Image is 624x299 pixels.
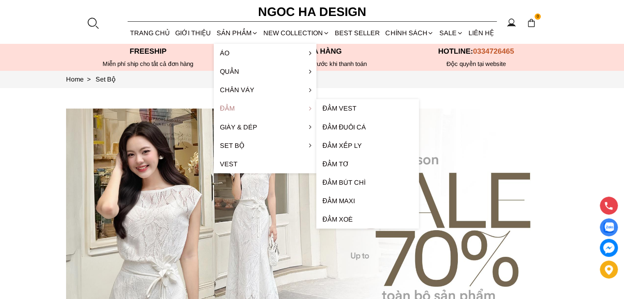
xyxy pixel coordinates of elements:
[466,22,496,44] a: LIÊN HỆ
[603,222,614,233] img: Display image
[383,22,437,44] div: Chính sách
[66,47,230,56] p: Freeship
[394,60,558,68] h6: Độc quyền tại website
[214,44,316,62] a: Áo
[261,22,332,44] a: NEW COLLECTION
[535,14,541,20] span: 0
[84,76,94,83] span: >
[316,118,419,136] a: Đầm đuôi cá
[214,155,316,173] a: Vest
[316,136,419,155] a: Đầm xếp ly
[214,62,316,81] a: Quần
[96,76,116,83] a: Link to Set Bộ
[332,22,383,44] a: BEST SELLER
[394,47,558,56] p: Hotline:
[316,210,419,229] a: Đầm xoè
[600,239,618,257] a: messenger
[66,76,96,83] a: Link to Home
[214,99,316,118] a: Đầm
[214,81,316,99] a: Chân váy
[128,22,173,44] a: TRANG CHỦ
[437,22,466,44] a: SALE
[214,118,316,136] a: Giày & Dép
[214,22,261,44] div: SẢN PHẨM
[316,99,419,118] a: Đầm Vest
[316,155,419,173] a: Đầm tơ
[251,2,374,22] a: Ngoc Ha Design
[473,47,514,55] span: 0334726465
[600,218,618,236] a: Display image
[173,22,214,44] a: GIỚI THIỆU
[66,60,230,68] div: Miễn phí ship cho tất cả đơn hàng
[316,173,419,192] a: Đầm bút chì
[527,18,536,27] img: img-CART-ICON-ksit0nf1
[214,136,316,155] a: Set Bộ
[316,192,419,210] a: Đầm Maxi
